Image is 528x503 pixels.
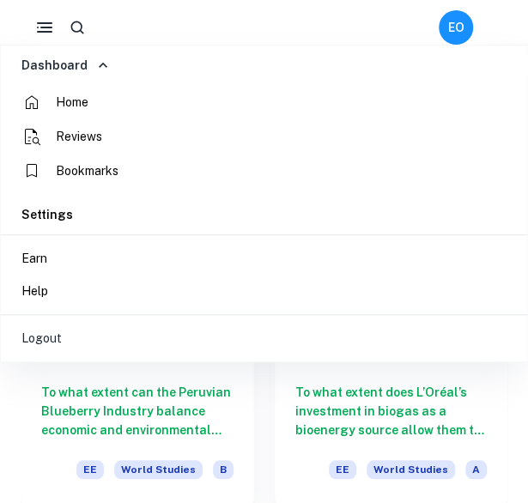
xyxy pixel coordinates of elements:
a: Settings [8,202,520,227]
h6: Settings [21,205,73,224]
span: Home [56,94,88,112]
p: Logout [21,329,62,348]
a: Bookmarks [8,161,522,178]
span: Reviews [56,128,102,146]
p: Help [21,282,48,300]
a: Home [8,93,522,109]
a: Earn [8,242,520,275]
p: Earn [21,249,47,268]
span: Bookmarks [56,162,118,180]
h6: Dashboard [21,56,88,75]
a: Help [8,275,520,307]
a: Reviews [8,127,522,143]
